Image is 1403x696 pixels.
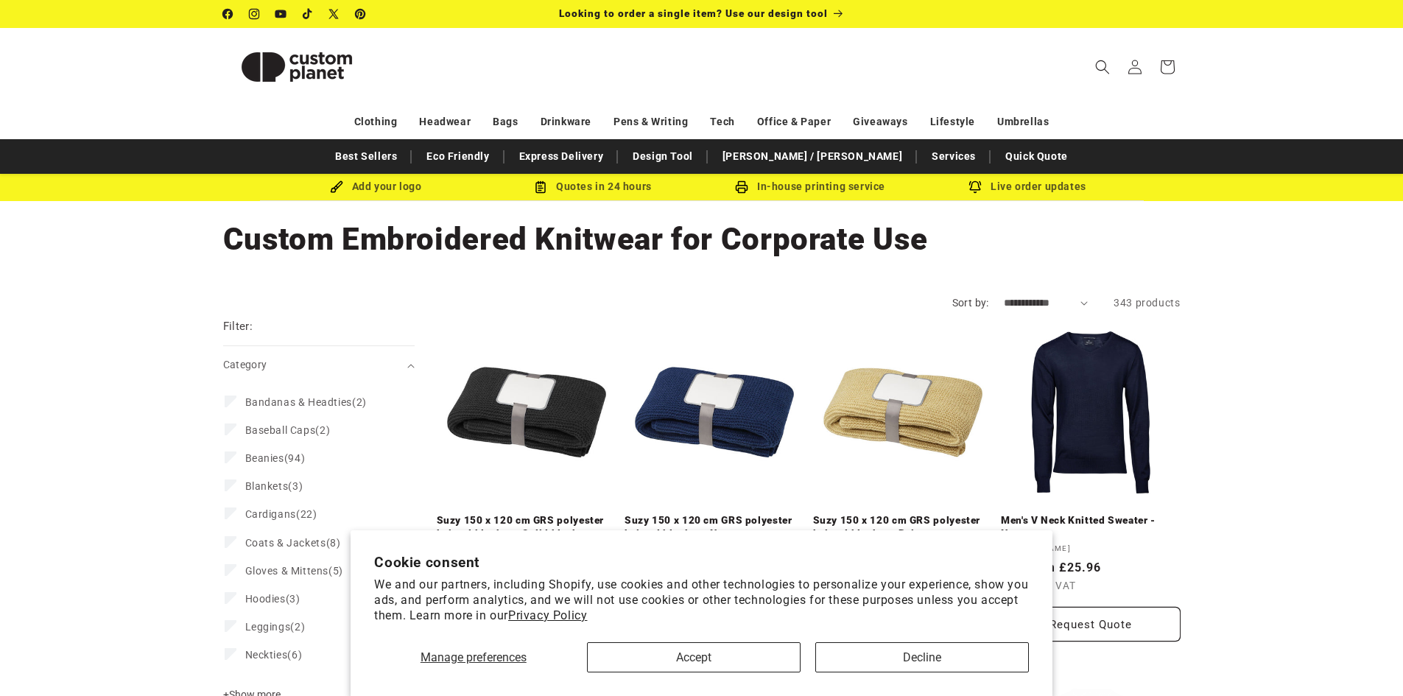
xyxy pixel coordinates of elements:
span: (5) [245,564,343,577]
a: Men's V Neck Knitted Sweater - Navy [1001,514,1181,540]
a: Umbrellas [997,109,1049,135]
span: (2) [245,423,331,437]
a: Eco Friendly [419,144,496,169]
label: Sort by: [952,297,989,309]
h2: Filter: [223,318,253,335]
a: Clothing [354,109,398,135]
span: Looking to order a single item? Use our design tool [559,7,828,19]
img: Custom Planet [223,34,370,100]
a: Office & Paper [757,109,831,135]
a: Tech [710,109,734,135]
a: Privacy Policy [508,608,587,622]
img: Order updates [968,180,982,194]
span: Baseball Caps [245,424,316,436]
div: In-house printing service [702,177,919,196]
div: Add your logo [267,177,485,196]
span: Cardigans [245,508,296,520]
span: (8) [245,536,341,549]
span: (94) [245,451,306,465]
p: We and our partners, including Shopify, use cookies and other technologies to personalize your ex... [374,577,1029,623]
a: Drinkware [541,109,591,135]
span: Gloves & Mittens [245,565,329,577]
span: Beanies [245,452,284,464]
a: Express Delivery [512,144,611,169]
span: (6) [245,648,303,661]
img: Brush Icon [330,180,343,194]
span: Bandanas & Headties [245,396,352,408]
a: Giveaways [853,109,907,135]
span: Neckties [245,649,288,661]
div: Live order updates [919,177,1136,196]
img: In-house printing [735,180,748,194]
a: Suzy 150 x 120 cm GRS polyester knitted blanket - Navy [625,514,804,540]
div: Quotes in 24 hours [485,177,702,196]
summary: Category (0 selected) [223,346,415,384]
span: (3) [245,479,303,493]
h1: Custom Embroidered Knitwear for Corporate Use [223,219,1181,259]
a: Design Tool [625,144,700,169]
a: Services [924,144,983,169]
button: Decline [815,642,1029,672]
a: Suzy 150 x 120 cm GRS polyester knitted blanket - Beige [813,514,993,540]
a: Custom Planet [217,28,376,105]
span: Coats & Jackets [245,537,326,549]
span: Category [223,359,267,370]
a: Bags [493,109,518,135]
button: Manage preferences [374,642,572,672]
span: Leggings [245,621,291,633]
iframe: Chat Widget [1329,625,1403,696]
a: Pens & Writing [613,109,688,135]
span: Hoodies [245,593,286,605]
span: (3) [245,592,300,605]
span: Manage preferences [421,650,527,664]
a: Quick Quote [998,144,1075,169]
span: (2) [245,396,367,409]
h2: Cookie consent [374,554,1029,571]
a: [PERSON_NAME] / [PERSON_NAME] [715,144,910,169]
a: Best Sellers [328,144,404,169]
summary: Search [1086,51,1119,83]
img: Order Updates Icon [534,180,547,194]
a: Suzy 150 x 120 cm GRS polyester knitted blanket - Solid black [437,514,616,540]
a: Headwear [419,109,471,135]
button: Accept [587,642,801,672]
span: (2) [245,620,306,633]
span: 343 products [1114,297,1180,309]
span: Blankets [245,480,289,492]
button: Request Quote [1001,607,1181,641]
span: (22) [245,507,317,521]
a: Lifestyle [930,109,975,135]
